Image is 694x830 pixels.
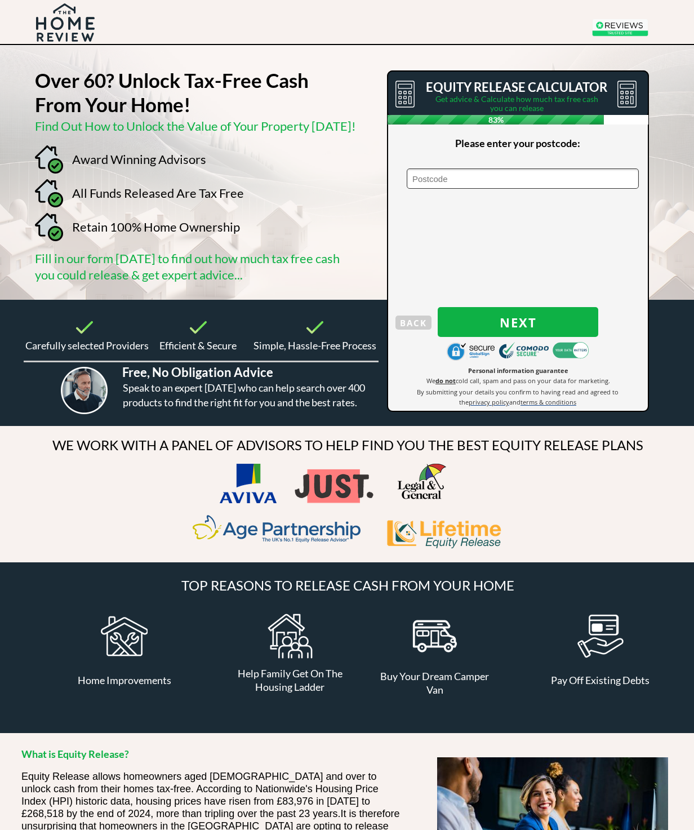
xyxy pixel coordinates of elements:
strong: What is Equity Release? [21,748,129,760]
span: Fill in our form [DATE] to find out how much tax free cash you could release & get expert advice... [35,251,340,282]
span: Free, No Obligation Advice [122,365,273,380]
button: Next [438,307,598,337]
span: terms & conditions [520,398,576,406]
span: We cold call, spam and pass on your data for marketing. [426,376,610,385]
span: BACK [395,316,431,330]
span: Equity Release allows homeowners aged [DEMOGRAPHIC_DATA] and over to unlock cash from their homes... [21,771,379,807]
span: Personal information guarantee [468,366,568,375]
span: and [509,398,520,406]
span: ousing prices have risen from £83,976 in [DATE] to £268,518 by the end of 2024, more than triplin... [21,796,370,819]
span: Retain 100% Home Ownership [72,219,240,234]
span: Next [438,315,598,330]
span: Award Winning Advisors [72,152,206,167]
span: Pay Off Existing Debts [551,674,649,686]
span: TOP REASONS TO RELEASE CASH FROM YOUR HOME [181,577,514,593]
span: By submitting your details you confirm to having read and agreed to the [417,388,619,406]
span: Help Family Get On The Housing Ladder [238,667,342,693]
input: Postcode [407,168,639,189]
span: Buy Your Dream Camper Van [380,670,489,696]
span: Find Out How to Unlock the Value of Your Property [DATE]! [35,118,356,134]
span: EQUITY RELEASE CALCULATOR [426,79,607,95]
span: Speak to an expert [DATE] who can help search over 400 products to find the right fit for you and... [123,381,365,409]
span: Home Improvements [78,674,171,686]
span: Efficient & Secure [159,339,237,352]
span: Carefully selected Providers [25,339,149,352]
a: privacy policy [469,397,509,406]
span: 83% [388,115,604,125]
span: Please enter your postcode: [455,137,580,149]
span: Get advice & Calculate how much tax free cash you can release [435,94,598,113]
span: WE WORK WITH A PANEL OF ADVISORS TO HELP FIND YOU THE BEST EQUITY RELEASE PLANS [52,437,643,453]
a: terms & conditions [520,397,576,406]
strong: do not [435,376,456,385]
span: privacy policy [469,398,509,406]
button: BACK [395,316,431,330]
strong: Over 60? Unlock Tax-Free Cash From Your Home! [35,68,309,116]
span: Simple, Hassle-Free Process [253,339,376,352]
span: All Funds Released Are Tax Free [72,185,244,201]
